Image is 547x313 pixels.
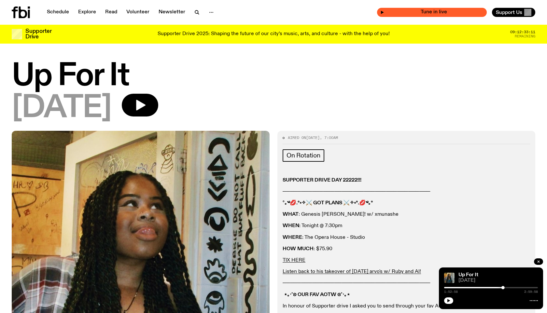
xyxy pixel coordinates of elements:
strong: WHAT [283,212,299,217]
span: [DATE] [306,135,320,140]
a: Schedule [43,8,73,17]
a: Explore [74,8,100,17]
h1: Up For It [12,62,535,91]
button: On AirMornings with [PERSON_NAME]Tune in live [377,8,487,17]
span: [DATE] [12,94,111,123]
a: Newsletter [155,8,189,17]
strong: ｡༄💋.°˖✧⚔ GOT PLANS ⚔✧˖°.💋༄｡° [285,200,373,206]
span: 1:52:58 [444,290,458,293]
span: Remaining [515,34,535,38]
a: TIX HERE [283,258,305,263]
strong: HOW [283,246,296,252]
span: On Rotation [287,152,320,159]
span: , 7:00am [320,135,338,140]
span: [DATE] [458,278,538,283]
a: On Rotation [283,149,324,162]
span: 2:59:58 [524,290,538,293]
h3: Supporter Drive [25,29,51,40]
strong: MUCH [297,246,314,252]
span: 09:12:33:11 [510,30,535,34]
p: : $75.90 [283,246,530,252]
span: Aired on [288,135,306,140]
strong: SUPPORTER DRIVE DAY 22222!!! [283,178,361,183]
img: Ify - a Brown Skin girl with black braided twists, looking up to the side with her tongue stickin... [444,273,455,283]
a: Up For It [458,272,478,278]
strong: ⋆｡‧˚ʚ OUR FAV AOTW ɞ˚‧｡⋆ [284,292,350,297]
a: Listen back to his takeover of [DATE] arvo's w/ Ruby and Al! [283,269,421,274]
p: : The Opera House - Studio [283,235,530,241]
p: ──────────────────────────────────────── [283,280,530,286]
p: In honour of Supporter drive I asked you to send through your fav AOTW so far this year and we had [283,303,530,309]
strong: WHEN [283,223,299,228]
a: Volunteer [122,8,153,17]
a: Read [101,8,121,17]
button: Support Us [492,8,535,17]
p: : Genesis [PERSON_NAME]! w/ xmunashe [283,211,530,218]
p: ° [283,200,530,206]
strong: WHERE [283,235,302,240]
span: Support Us [496,9,522,15]
p: Supporter Drive 2025: Shaping the future of our city’s music, arts, and culture - with the help o... [158,31,390,37]
p: ──────────────────────────────────────── [283,189,530,195]
p: : Tonight @ 7:30pm [283,223,530,229]
span: Tune in live [384,10,484,15]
